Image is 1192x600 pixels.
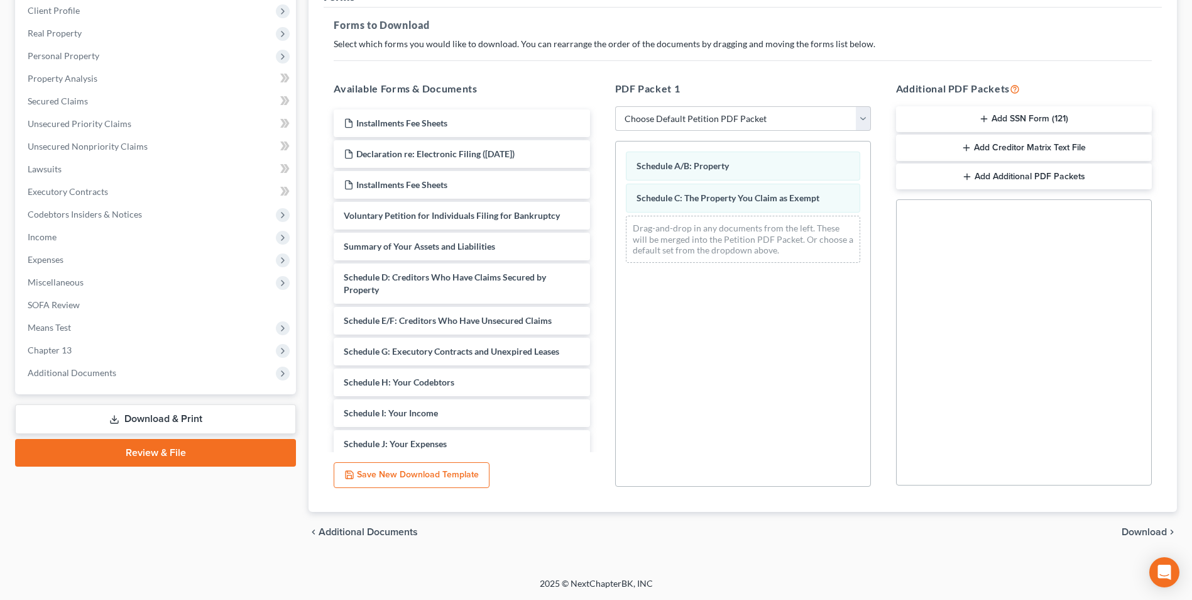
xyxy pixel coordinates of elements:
span: Executory Contracts [28,186,108,197]
span: Declaration re: Electronic Filing ([DATE]) [356,148,515,159]
span: Download [1122,527,1167,537]
span: Schedule E/F: Creditors Who Have Unsecured Claims [344,315,552,326]
a: Secured Claims [18,90,296,113]
span: Property Analysis [28,73,97,84]
div: Drag-and-drop in any documents from the left. These will be merged into the Petition PDF Packet. ... [626,216,860,263]
span: Voluntary Petition for Individuals Filing for Bankruptcy [344,210,560,221]
a: chevron_left Additional Documents [309,527,418,537]
span: Lawsuits [28,164,62,174]
span: Income [28,231,57,242]
a: Lawsuits [18,158,296,181]
span: Real Property [28,28,82,38]
span: Chapter 13 [28,345,72,355]
button: Add Creditor Matrix Text File [896,135,1152,161]
h5: PDF Packet 1 [615,81,871,96]
button: Save New Download Template [334,462,489,489]
span: Additional Documents [28,367,116,378]
span: Schedule A/B: Property [637,160,729,171]
span: Expenses [28,254,63,265]
div: Open Intercom Messenger [1149,557,1179,587]
span: SOFA Review [28,299,80,310]
a: Unsecured Nonpriority Claims [18,135,296,158]
a: SOFA Review [18,294,296,316]
span: Codebtors Insiders & Notices [28,209,142,219]
h5: Forms to Download [334,18,1152,33]
span: Unsecured Nonpriority Claims [28,141,148,152]
p: Select which forms you would like to download. You can rearrange the order of the documents by dr... [334,38,1152,50]
a: Executory Contracts [18,181,296,203]
span: Schedule C: The Property You Claim as Exempt [637,192,819,203]
span: Schedule I: Your Income [344,408,438,418]
span: Installments Fee Sheets [356,118,447,128]
span: Miscellaneous [28,277,84,287]
a: Property Analysis [18,67,296,90]
i: chevron_left [309,527,319,537]
span: Secured Claims [28,96,88,106]
span: Schedule G: Executory Contracts and Unexpired Leases [344,346,559,357]
i: chevron_right [1167,527,1177,537]
span: Means Test [28,322,71,333]
a: Download & Print [15,404,296,434]
span: Schedule D: Creditors Who Have Claims Secured by Property [344,272,546,295]
span: Client Profile [28,5,80,16]
span: Installments Fee Sheets [356,179,447,190]
span: Additional Documents [319,527,418,537]
button: Add SSN Form (121) [896,106,1152,133]
button: Add Additional PDF Packets [896,164,1152,190]
a: Unsecured Priority Claims [18,113,296,135]
button: Download chevron_right [1122,527,1177,537]
div: 2025 © NextChapterBK, INC [238,577,954,600]
h5: Additional PDF Packets [896,81,1152,96]
span: Unsecured Priority Claims [28,118,131,129]
span: Schedule H: Your Codebtors [344,377,454,387]
a: Review & File [15,439,296,467]
span: Schedule J: Your Expenses [344,438,447,449]
span: Personal Property [28,50,99,61]
h5: Available Forms & Documents [334,81,589,96]
span: Summary of Your Assets and Liabilities [344,241,495,252]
